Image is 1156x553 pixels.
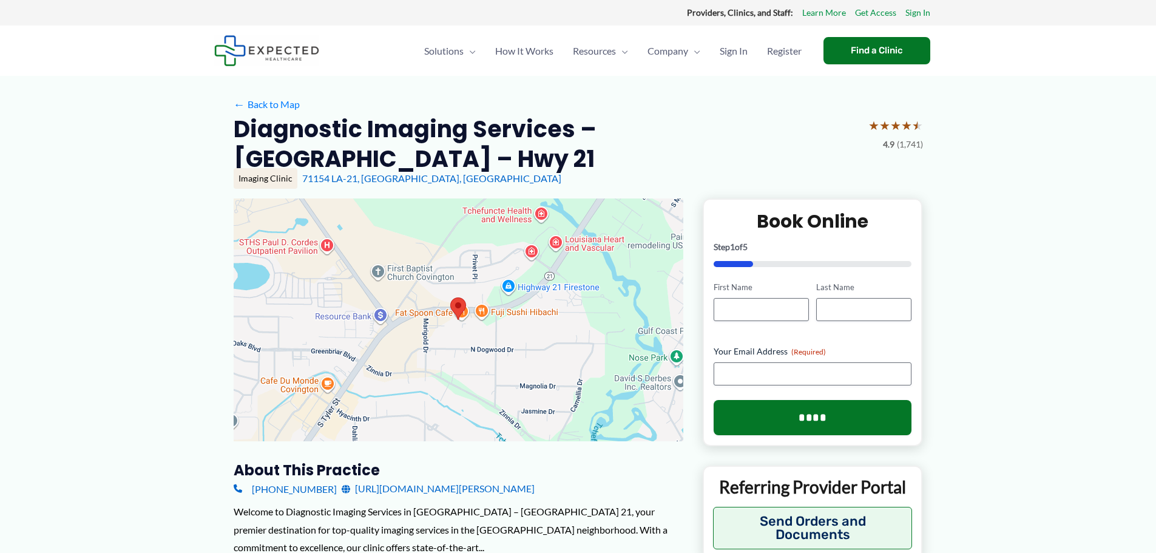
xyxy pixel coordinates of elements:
span: ★ [912,114,923,137]
span: ← [234,98,245,110]
span: (Required) [791,347,826,356]
span: Sign In [720,30,748,72]
button: Send Orders and Documents [713,507,913,549]
a: Sign In [710,30,757,72]
span: Menu Toggle [688,30,700,72]
a: Register [757,30,811,72]
span: How It Works [495,30,553,72]
a: Get Access [855,5,896,21]
span: Register [767,30,802,72]
span: ★ [868,114,879,137]
span: ★ [890,114,901,137]
span: 1 [730,242,735,252]
strong: Providers, Clinics, and Staff: [687,7,793,18]
span: 4.9 [883,137,894,152]
label: Last Name [816,282,911,293]
a: Learn More [802,5,846,21]
span: ★ [901,114,912,137]
span: Company [647,30,688,72]
h2: Book Online [714,209,912,233]
span: Menu Toggle [616,30,628,72]
img: Expected Healthcare Logo - side, dark font, small [214,35,319,66]
a: ResourcesMenu Toggle [563,30,638,72]
h3: About this practice [234,461,683,480]
a: 71154 LA-21, [GEOGRAPHIC_DATA], [GEOGRAPHIC_DATA] [302,172,561,184]
span: ★ [879,114,890,137]
div: Imaging Clinic [234,168,297,189]
a: ←Back to Map [234,95,300,114]
a: CompanyMenu Toggle [638,30,710,72]
label: First Name [714,282,809,293]
span: Menu Toggle [464,30,476,72]
span: Solutions [424,30,464,72]
span: (1,741) [897,137,923,152]
nav: Primary Site Navigation [414,30,811,72]
a: [PHONE_NUMBER] [234,480,337,498]
h2: Diagnostic Imaging Services – [GEOGRAPHIC_DATA] – Hwy 21 [234,114,859,174]
span: Resources [573,30,616,72]
p: Step of [714,243,912,251]
a: Find a Clinic [823,37,930,64]
span: 5 [743,242,748,252]
p: Referring Provider Portal [713,476,913,498]
a: Sign In [905,5,930,21]
a: [URL][DOMAIN_NAME][PERSON_NAME] [342,480,535,498]
a: How It Works [485,30,563,72]
a: SolutionsMenu Toggle [414,30,485,72]
label: Your Email Address [714,345,912,358]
